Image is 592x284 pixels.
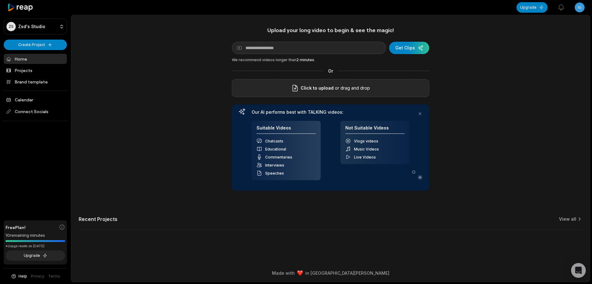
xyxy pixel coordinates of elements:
a: Terms [48,273,60,279]
h2: Recent Projects [79,216,117,222]
span: Commentaries [265,155,292,159]
button: Help [11,273,27,279]
a: Calendar [4,95,67,105]
span: 2 minutes [296,57,314,62]
span: Speeches [265,171,284,176]
button: Upgrade [6,250,65,261]
button: Create Project [4,40,67,50]
a: Home [4,54,67,64]
span: Free Plan! [6,224,26,231]
span: Help [18,273,27,279]
a: Privacy [31,273,44,279]
a: Projects [4,65,67,75]
p: Zsd's Studio [18,24,45,29]
a: Brand template [4,77,67,87]
a: View all [559,216,576,222]
p: or drag and drop [334,84,370,92]
span: Vlogs videos [354,139,378,143]
h4: Suitable Videos [257,125,316,134]
span: Music Videos [354,147,379,151]
button: Upgrade [516,2,548,13]
div: ZS [6,22,16,31]
span: Chatcasts [265,139,283,143]
div: *Usage resets on [DATE] [6,244,65,248]
span: Educational [265,147,286,151]
h1: Upload your long video to begin & see the magic! [232,27,429,34]
h3: Our AI performs best with TALKING videos: [252,109,409,115]
button: Get Clips [389,42,429,54]
div: We recommend videos longer than . [232,57,429,63]
img: heart emoji [297,270,303,276]
div: Open Intercom Messenger [571,263,586,278]
div: 10 remaining minutes [6,232,65,239]
span: Live Videos [354,155,376,159]
span: Or [323,68,338,74]
div: Made with in [GEOGRAPHIC_DATA][PERSON_NAME] [77,270,584,276]
h4: Not Suitable Videos [345,125,405,134]
span: Connect Socials [4,106,67,117]
span: Click to upload [301,84,334,92]
span: Interviews [265,163,284,167]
